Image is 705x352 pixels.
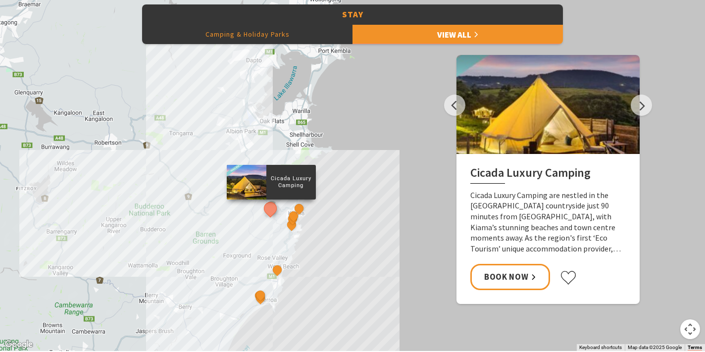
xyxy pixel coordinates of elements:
h2: Cicada Luxury Camping [470,166,626,184]
a: Book Now [470,264,550,290]
a: Open this area in Google Maps (opens a new window) [2,338,35,351]
button: Camping & Holiday Parks [142,24,352,44]
button: See detail about BIG4 Easts Beach Holiday Park [285,218,298,231]
img: Google [2,338,35,351]
button: See detail about Cicada Luxury Camping [261,199,280,217]
button: See detail about Seven Mile Beach Holiday Park [254,292,267,304]
button: See detail about Kiama Harbour Cabins [293,202,305,215]
button: Map camera controls [680,319,700,339]
button: Click to favourite Cicada Luxury Camping [560,270,577,285]
span: Map data ©2025 Google [628,345,682,350]
button: Previous [444,95,465,116]
a: View All [352,24,563,44]
button: Next [631,95,652,116]
a: Terms (opens in new tab) [688,345,702,351]
button: See detail about Discovery Parks - Gerroa [254,289,267,302]
button: Keyboard shortcuts [579,344,622,351]
button: Stay [142,4,563,25]
p: Cicada Luxury Camping [266,174,316,190]
button: See detail about Werri Beach Holiday Park [271,263,284,276]
button: See detail about Surf Beach Holiday Park [287,209,300,222]
p: Cicada Luxury Camping are nestled in the [GEOGRAPHIC_DATA] countryside just 90 minutes from [GEOG... [470,190,626,254]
